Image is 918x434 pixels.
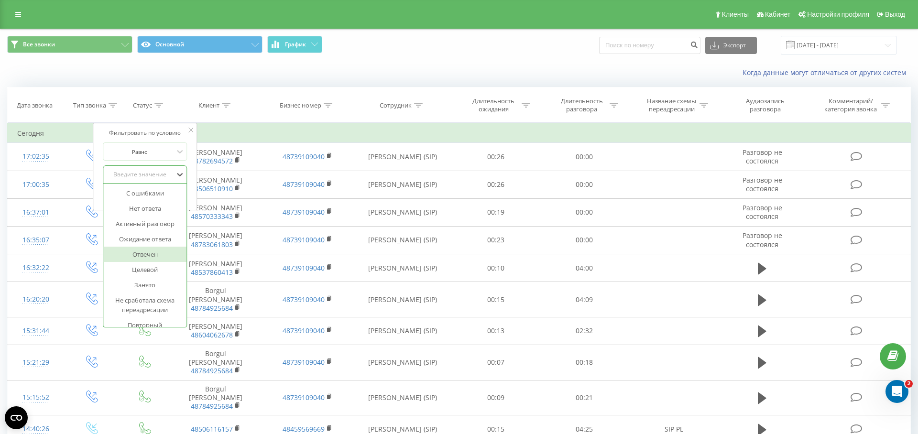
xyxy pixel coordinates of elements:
div: Активный разговор [103,216,186,231]
a: 48739109040 [283,393,325,402]
td: 00:26 [452,171,540,198]
td: [PERSON_NAME] (SIP) [353,143,452,171]
span: График [285,41,306,48]
div: 16:37:01 [17,203,55,222]
span: Разговор не состоялся [743,175,782,193]
td: Borgul [PERSON_NAME] [170,380,262,415]
td: 02:32 [540,317,628,345]
td: [PERSON_NAME] (SIP) [353,282,452,317]
a: 48739109040 [283,180,325,189]
a: 48739109040 [283,295,325,304]
div: 16:32:22 [17,259,55,277]
a: 48506116157 [191,424,233,434]
td: 00:00 [540,226,628,254]
td: [PERSON_NAME] (SIP) [353,380,452,415]
td: [PERSON_NAME] (SIP) [353,198,452,226]
td: Borgul [PERSON_NAME] [170,282,262,317]
td: [PERSON_NAME] [170,171,262,198]
div: Введите значение [106,171,174,178]
span: Все звонки [23,41,55,48]
a: 48459569669 [283,424,325,434]
td: [PERSON_NAME] (SIP) [353,254,452,282]
td: 00:00 [540,143,628,171]
a: 48739109040 [283,207,325,217]
td: 00:07 [452,345,540,380]
div: 17:02:35 [17,147,55,166]
td: Сегодня [8,124,911,143]
iframe: Intercom live chat [885,380,908,403]
td: 00:23 [452,226,540,254]
span: Клиенты [722,11,749,18]
td: 04:00 [540,254,628,282]
div: Клиент [198,101,219,109]
div: 17:00:35 [17,175,55,194]
a: 48739109040 [283,152,325,161]
td: 00:21 [540,380,628,415]
div: Бизнес номер [280,101,321,109]
span: 2 [905,380,913,388]
div: Не сработала схема переадресации [103,293,186,317]
div: Комментарий/категория звонка [823,97,879,113]
span: Разговор не состоялся [743,148,782,165]
td: [PERSON_NAME] [170,317,262,345]
div: Отвечен [103,247,186,262]
a: 48739109040 [283,235,325,244]
span: Разговор не состоялся [743,203,782,221]
td: 00:26 [452,143,540,171]
div: 15:21:29 [17,353,55,372]
input: Поиск по номеру [599,37,700,54]
div: Сотрудник [380,101,412,109]
td: 00:13 [452,317,540,345]
td: 00:19 [452,198,540,226]
td: [PERSON_NAME] (SIP) [353,345,452,380]
button: Основной [137,36,262,53]
div: Фильтровать по условию [103,128,187,138]
div: 15:31:44 [17,322,55,340]
a: 48784925684 [191,304,233,313]
td: [PERSON_NAME] (SIP) [353,317,452,345]
td: 00:18 [540,345,628,380]
a: 48739109040 [283,263,325,272]
button: Экспорт [705,37,757,54]
a: Когда данные могут отличаться от других систем [743,68,911,77]
a: 48784925684 [191,401,233,411]
a: 48783061803 [191,240,233,249]
button: График [267,36,322,53]
a: 48782694572 [191,156,233,165]
td: 00:00 [540,198,628,226]
td: [PERSON_NAME] (SIP) [353,171,452,198]
span: Разговор не состоялся [743,231,782,249]
div: Повторный [103,317,186,333]
div: Длительность разговора [556,97,607,113]
span: Кабинет [765,11,790,18]
td: [PERSON_NAME] [170,143,262,171]
td: 04:09 [540,282,628,317]
a: 48537860413 [191,268,233,277]
a: 48506510910 [191,184,233,193]
div: Целевой [103,262,186,277]
a: 48604062678 [191,330,233,339]
div: Статус [133,101,152,109]
div: 15:15:52 [17,388,55,407]
div: Название схемы переадресации [646,97,697,113]
div: С ошибками [103,185,186,201]
td: [PERSON_NAME] [170,198,262,226]
a: 48784925684 [191,366,233,375]
div: Ожидание ответа [103,231,186,247]
td: [PERSON_NAME] [170,254,262,282]
div: Дата звонка [17,101,53,109]
div: Тип звонка [73,101,106,109]
div: Аудиозапись разговора [734,97,797,113]
span: Выход [885,11,905,18]
td: 00:09 [452,380,540,415]
div: Нет ответа [103,201,186,216]
a: 48739109040 [283,358,325,367]
button: Все звонки [7,36,132,53]
div: 16:20:20 [17,290,55,309]
td: 00:10 [452,254,540,282]
td: Borgul [PERSON_NAME] [170,345,262,380]
div: Длительность ожидания [468,97,519,113]
a: 48739109040 [283,326,325,335]
div: Занято [103,277,186,293]
button: Open CMP widget [5,406,28,429]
